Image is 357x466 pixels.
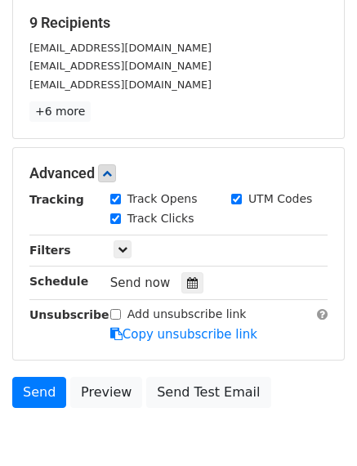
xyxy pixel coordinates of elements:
label: UTM Codes [248,190,312,208]
a: Send [12,377,66,408]
label: Track Opens [127,190,198,208]
a: +6 more [29,101,91,122]
strong: Filters [29,244,71,257]
span: Send now [110,276,171,290]
a: Send Test Email [146,377,270,408]
h5: Advanced [29,164,328,182]
label: Track Clicks [127,210,194,227]
strong: Tracking [29,193,84,206]
strong: Unsubscribe [29,308,109,321]
a: Copy unsubscribe link [110,327,257,342]
small: [EMAIL_ADDRESS][DOMAIN_NAME] [29,42,212,54]
strong: Schedule [29,275,88,288]
small: [EMAIL_ADDRESS][DOMAIN_NAME] [29,78,212,91]
label: Add unsubscribe link [127,306,247,323]
h5: 9 Recipients [29,14,328,32]
a: Preview [70,377,142,408]
small: [EMAIL_ADDRESS][DOMAIN_NAME] [29,60,212,72]
iframe: Chat Widget [275,388,357,466]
